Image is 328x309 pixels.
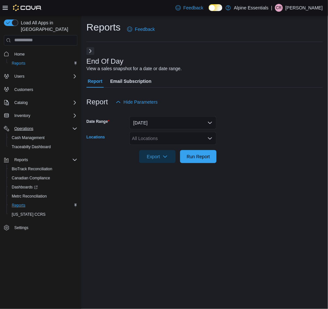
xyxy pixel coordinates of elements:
button: Traceabilty Dashboard [7,142,80,151]
button: Catalog [1,98,80,107]
span: Inventory [14,113,30,118]
button: Canadian Compliance [7,174,80,183]
input: Dark Mode [209,4,222,11]
span: Canadian Compliance [12,175,50,181]
button: Metrc Reconciliation [7,192,80,201]
span: Load All Apps in [GEOGRAPHIC_DATA] [18,19,77,32]
p: Alpine Essentials [234,4,269,12]
button: Inventory [1,111,80,120]
span: Operations [12,125,77,133]
a: [US_STATE] CCRS [9,211,48,218]
p: | [271,4,272,12]
button: BioTrack Reconciliation [7,164,80,174]
span: Inventory [12,112,77,120]
span: Customers [12,85,77,94]
h3: Report [86,98,108,106]
span: Settings [14,225,28,230]
span: Cash Management [9,134,77,142]
button: Users [12,72,27,80]
span: Export [143,150,172,163]
span: Reports [12,203,25,208]
button: Export [139,150,176,163]
a: Feedback [125,23,157,36]
span: Run Report [187,153,210,160]
span: CR [276,4,282,12]
a: BioTrack Reconciliation [9,165,55,173]
button: Settings [1,223,80,232]
span: Reports [12,61,25,66]
img: Cova [13,5,42,11]
a: Customers [12,86,36,94]
button: Customers [1,85,80,94]
button: Users [1,72,80,81]
span: BioTrack Reconciliation [12,166,52,172]
span: Feedback [135,26,155,32]
span: Dashboards [9,183,77,191]
a: Settings [12,224,31,232]
label: Locations [86,135,105,140]
a: Feedback [173,1,206,14]
span: Email Subscription [110,75,151,88]
span: Users [14,74,24,79]
a: Home [12,50,27,58]
label: Date Range [86,119,110,124]
span: [US_STATE] CCRS [12,212,46,217]
span: Cash Management [12,135,45,140]
button: Operations [12,125,36,133]
a: Reports [9,201,28,209]
span: Hide Parameters [124,99,158,105]
span: Reports [9,59,77,67]
span: Feedback [183,5,203,11]
span: Catalog [12,99,77,107]
button: Inventory [12,112,33,120]
span: Reports [9,201,77,209]
a: Canadian Compliance [9,174,53,182]
button: Next [86,47,94,55]
button: Reports [7,201,80,210]
span: Home [14,52,25,57]
button: Cash Management [7,133,80,142]
span: Catalog [14,100,28,105]
span: Dashboards [12,185,38,190]
button: [US_STATE] CCRS [7,210,80,219]
button: Catalog [12,99,30,107]
span: Traceabilty Dashboard [9,143,77,151]
nav: Complex example [4,47,77,250]
a: Metrc Reconciliation [9,192,49,200]
p: [PERSON_NAME] [285,4,323,12]
span: Report [88,75,102,88]
a: Dashboards [9,183,40,191]
div: Carter Roberts [275,4,283,12]
span: Users [12,72,77,80]
div: View a sales snapshot for a date or date range. [86,65,182,72]
span: Canadian Compliance [9,174,77,182]
button: Open list of options [207,136,213,141]
span: Metrc Reconciliation [9,192,77,200]
button: Reports [1,155,80,164]
a: Cash Management [9,134,47,142]
span: Metrc Reconciliation [12,194,47,199]
h3: End Of Day [86,58,124,65]
button: [DATE] [129,116,216,129]
span: Traceabilty Dashboard [12,144,51,149]
span: Washington CCRS [9,211,77,218]
button: Run Report [180,150,216,163]
span: Reports [14,157,28,162]
a: Reports [9,59,28,67]
span: Operations [14,126,33,131]
span: Customers [14,87,33,92]
h1: Reports [86,21,121,34]
a: Traceabilty Dashboard [9,143,53,151]
span: Settings [12,224,77,232]
a: Dashboards [7,183,80,192]
button: Hide Parameters [113,96,160,109]
button: Operations [1,124,80,133]
button: Home [1,49,80,59]
button: Reports [12,156,31,164]
button: Reports [7,59,80,68]
span: Reports [12,156,77,164]
span: BioTrack Reconciliation [9,165,77,173]
span: Home [12,50,77,58]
